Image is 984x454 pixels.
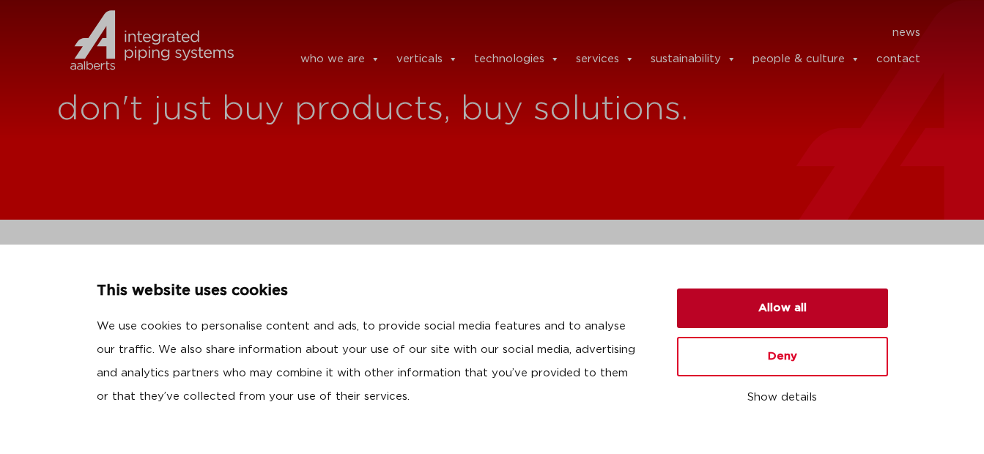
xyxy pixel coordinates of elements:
[677,385,888,410] button: Show details
[677,337,888,376] button: Deny
[474,45,560,74] a: technologies
[576,45,635,74] a: services
[97,315,642,409] p: We use cookies to personalise content and ads, to provide social media features and to analyse ou...
[396,45,458,74] a: verticals
[256,21,921,45] nav: Menu
[651,45,736,74] a: sustainability
[876,45,920,74] a: contact
[97,280,642,303] p: This website uses cookies
[300,45,380,74] a: who we are
[677,289,888,328] button: Allow all
[892,21,920,45] a: news
[752,45,860,74] a: people & culture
